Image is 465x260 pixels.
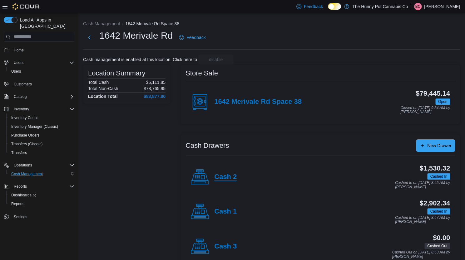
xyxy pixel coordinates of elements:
span: New Drawer [427,142,451,149]
button: New Drawer [416,139,455,152]
nav: Complex example [4,43,74,238]
div: Brody Chabot [414,3,422,10]
h4: Cash 3 [214,243,237,251]
span: Dashboards [9,191,74,199]
span: Feedback [304,3,323,10]
span: Cashed In [427,208,450,214]
button: Reports [11,183,29,190]
a: Feedback [176,31,208,44]
span: Settings [14,214,27,219]
span: Purchase Orders [9,132,74,139]
button: Transfers (Classic) [6,140,77,148]
span: Users [11,69,21,74]
span: Reports [9,200,74,208]
span: Settings [11,213,74,220]
a: Customers [11,80,34,88]
span: Cashed Out [424,243,450,249]
button: Transfers [6,148,77,157]
h3: $1,530.32 [419,165,450,172]
h4: Cash 1 [214,208,237,216]
span: Feedback [186,34,205,41]
p: $5,111.85 [146,80,166,85]
button: Catalog [11,93,29,100]
a: Cash Management [9,170,45,178]
h6: Total Cash [88,80,109,85]
span: Cashed In [427,173,450,180]
h3: $79,445.14 [416,90,450,97]
button: Operations [11,161,35,169]
button: Settings [1,212,77,221]
span: Reports [11,201,24,206]
button: Users [6,67,77,76]
button: Operations [1,161,77,170]
button: disable [198,55,233,65]
h1: 1642 Merivale Rd [99,29,173,42]
p: Cashed Out on [DATE] 8:53 AM by [PERSON_NAME] [392,250,450,259]
span: Cash Management [9,170,74,178]
h3: Cash Drawers [186,142,229,149]
span: Cashed In [430,209,447,214]
input: Dark Mode [328,3,341,10]
a: Inventory Count [9,114,40,122]
h4: Cash 2 [214,173,237,181]
span: Inventory Count [11,115,38,120]
span: Customers [11,80,74,88]
span: Catalog [14,94,27,99]
span: Transfers (Classic) [11,142,42,147]
span: Dashboards [11,193,36,198]
p: | [410,3,412,10]
span: Users [11,59,74,66]
img: Cova [12,3,40,10]
h4: Location Total [88,94,118,99]
p: The Hunny Pot Cannabis Co [352,3,408,10]
button: Inventory Manager (Classic) [6,122,77,131]
span: Reports [11,183,74,190]
a: Settings [11,213,30,221]
nav: An example of EuiBreadcrumbs [83,21,460,28]
a: Feedback [294,0,325,13]
a: Dashboards [9,191,39,199]
p: $78,765.95 [144,86,166,91]
a: Dashboards [6,191,77,200]
span: Reports [14,184,27,189]
a: Home [11,46,26,54]
button: Inventory [11,105,32,113]
a: Reports [9,200,27,208]
h3: $2,902.34 [419,200,450,207]
a: Purchase Orders [9,132,42,139]
button: Cash Management [6,170,77,178]
p: Closed on [DATE] 9:34 AM by [PERSON_NAME] [400,106,450,114]
span: Customers [14,82,32,87]
span: Operations [11,161,74,169]
p: Cashed In on [DATE] 8:45 AM by [PERSON_NAME] [395,181,450,189]
span: Inventory Count [9,114,74,122]
a: Transfers (Classic) [9,140,45,148]
button: Users [1,58,77,67]
p: [PERSON_NAME] [424,3,460,10]
span: Transfers (Classic) [9,140,74,148]
span: Open [435,99,450,105]
span: Cashed In [430,174,447,179]
span: Inventory Manager (Classic) [9,123,74,130]
h3: $0.00 [433,234,450,242]
span: Transfers [9,149,74,156]
span: Home [11,46,74,54]
button: Customers [1,79,77,89]
p: Cashed In on [DATE] 8:47 AM by [PERSON_NAME] [395,216,450,224]
a: Inventory Manager (Classic) [9,123,61,130]
button: Reports [1,182,77,191]
button: Reports [6,200,77,208]
h3: Store Safe [186,70,218,77]
span: Transfers [11,150,27,155]
span: Home [14,48,24,53]
button: Catalog [1,92,77,101]
button: Users [11,59,26,66]
span: Users [9,68,74,75]
button: Inventory Count [6,113,77,122]
button: Inventory [1,105,77,113]
button: Next [83,31,96,44]
span: disable [209,56,223,63]
h6: Total Non-Cash [88,86,118,91]
span: Inventory [14,107,29,112]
